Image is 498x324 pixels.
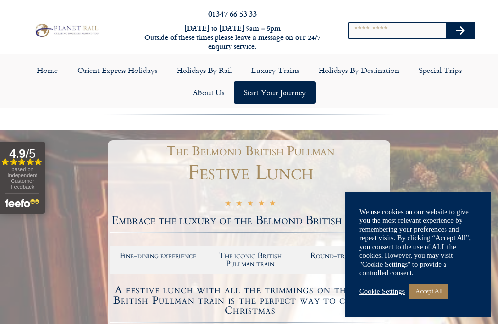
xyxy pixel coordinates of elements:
[225,199,276,209] div: 5/5
[27,59,68,81] a: Home
[247,200,253,209] i: ★
[409,59,471,81] a: Special Trips
[33,22,100,39] img: Planet Rail Train Holidays Logo
[110,215,390,227] h2: Embrace the luxury of the Belmond British Pullman
[225,200,231,209] i: ★
[110,162,390,183] h1: Festive Lunch
[234,81,316,104] a: Start your Journey
[5,59,493,104] nav: Menu
[115,145,385,158] h1: The Belmond British Pullman
[183,81,234,104] a: About Us
[117,252,199,260] h2: Fine-dining experience
[359,287,405,296] a: Cookie Settings
[112,285,389,316] h4: A festive lunch with all the trimmings on the iconic British Pullman train is the perfect way to ...
[208,8,257,19] a: 01347 66 53 33
[446,23,475,38] button: Search
[309,59,409,81] a: Holidays by Destination
[269,200,276,209] i: ★
[167,59,242,81] a: Holidays by Rail
[242,59,309,81] a: Luxury Trains
[236,200,242,209] i: ★
[68,59,167,81] a: Orient Express Holidays
[301,252,384,260] h2: Round-trip travel
[209,252,292,268] h2: The iconic British Pullman train
[409,284,448,299] a: Accept All
[359,207,476,277] div: We use cookies on our website to give you the most relevant experience by remembering your prefer...
[258,200,265,209] i: ★
[135,24,330,51] h6: [DATE] to [DATE] 9am – 5pm Outside of these times please leave a message on our 24/7 enquiry serv...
